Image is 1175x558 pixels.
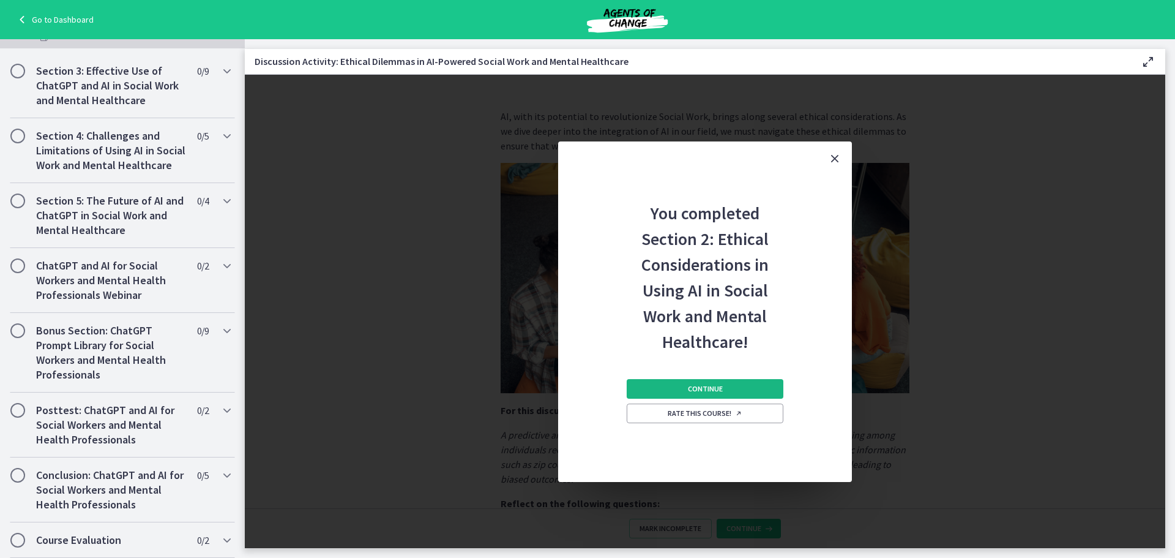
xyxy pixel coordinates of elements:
button: Close [818,141,852,176]
img: Agents of Change [554,5,701,34]
span: 0 / 9 [197,64,209,78]
i: Opens in a new window [735,410,742,417]
span: 0 / 5 [197,129,209,143]
h2: Conclusion: ChatGPT and AI for Social Workers and Mental Health Professionals [36,468,185,512]
h2: Section 5: The Future of AI and ChatGPT in Social Work and Mental Healthcare [36,194,185,238]
span: 0 / 4 [197,194,209,208]
h3: Discussion Activity: Ethical Dilemmas in AI-Powered Social Work and Mental Healthcare [255,54,1121,69]
h2: You completed Section 2: Ethical Considerations in Using AI in Social Work and Mental Healthcare! [624,176,786,355]
span: Continue [688,384,723,394]
h2: Section 3: Effective Use of ChatGPT and AI in Social Work and Mental Healthcare [36,64,185,108]
h2: Section 4: Challenges and Limitations of Using AI in Social Work and Mental Healthcare [36,129,185,173]
h2: Bonus Section: ChatGPT Prompt Library for Social Workers and Mental Health Professionals [36,323,185,382]
h2: Course Evaluation [36,533,185,548]
span: 0 / 2 [197,403,209,418]
a: Rate this course! Opens in a new window [627,404,783,423]
h2: Posttest: ChatGPT and AI for Social Workers and Mental Health Professionals [36,403,185,447]
span: 0 / 5 [197,468,209,483]
span: 0 / 2 [197,258,209,273]
span: Rate this course! [668,409,742,418]
h2: ChatGPT and AI for Social Workers and Mental Health Professionals Webinar [36,258,185,303]
span: 0 / 2 [197,533,209,548]
button: Continue [627,379,783,399]
a: Go to Dashboard [15,12,94,27]
span: 0 / 9 [197,323,209,338]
